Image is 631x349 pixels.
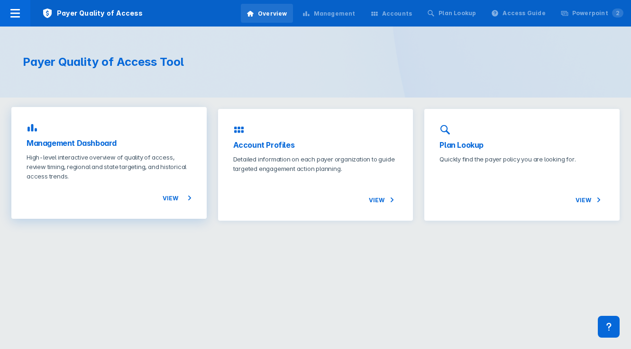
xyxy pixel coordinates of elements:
p: Quickly find the payer policy you are looking for. [439,154,604,164]
div: Accounts [382,9,412,18]
span: View [369,194,398,206]
div: Overview [258,9,287,18]
a: Overview [241,4,293,23]
a: Account ProfilesDetailed information on each payer organization to guide targeted engagement acti... [218,109,413,221]
div: Plan Lookup [439,9,476,18]
span: 2 [612,9,623,18]
a: Management [297,4,361,23]
p: High-level interactive overview of quality of access, review timing, regional and state targeting... [27,152,192,181]
div: Contact Support [598,316,620,338]
div: Management [314,9,356,18]
a: Management DashboardHigh-level interactive overview of quality of access, review timing, regional... [11,107,207,219]
h3: Management Dashboard [27,137,192,149]
span: View [576,194,604,206]
div: Access Guide [503,9,545,18]
h3: Account Profiles [233,139,398,151]
h3: Plan Lookup [439,139,604,151]
span: View [163,192,192,204]
p: Detailed information on each payer organization to guide targeted engagement action planning. [233,154,398,173]
div: Powerpoint [572,9,623,18]
h1: Payer Quality of Access Tool [23,55,304,69]
a: Accounts [365,4,418,23]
